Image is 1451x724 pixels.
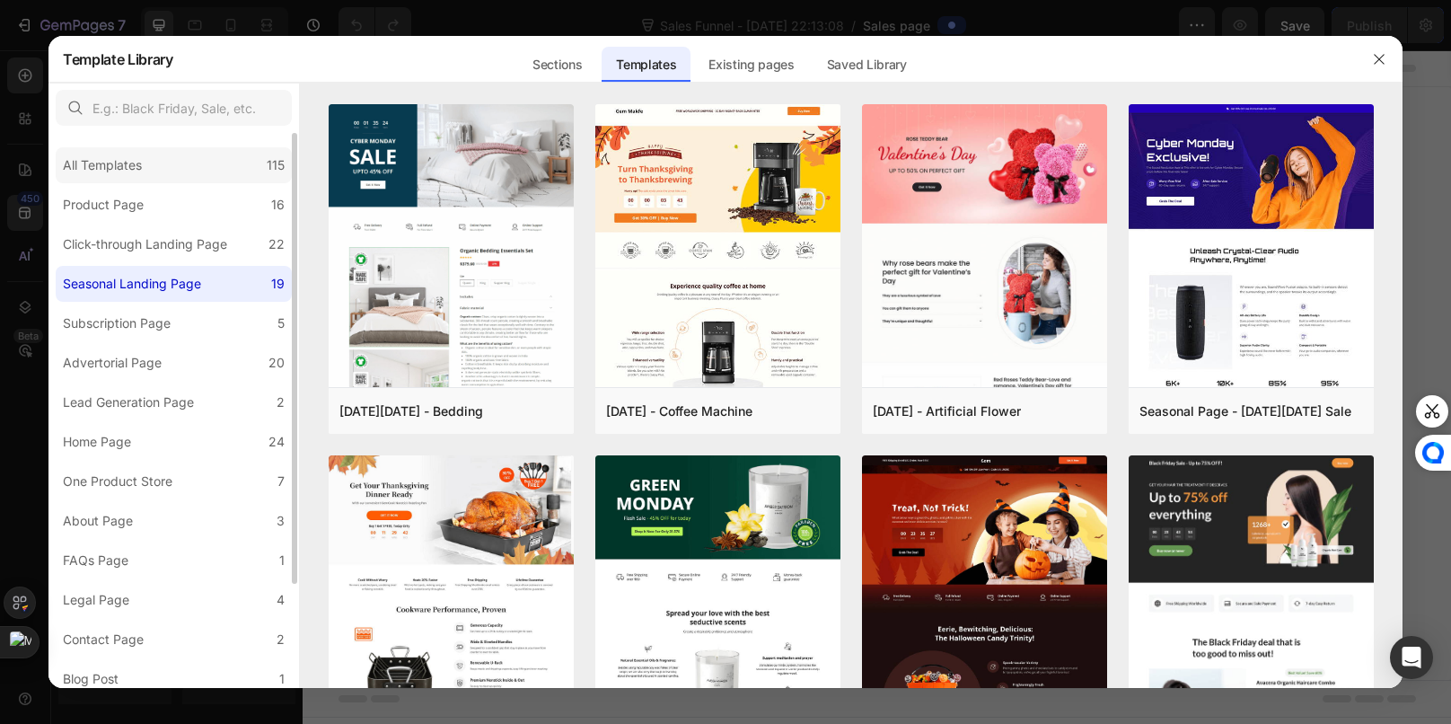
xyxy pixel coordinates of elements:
[268,431,285,453] div: 24
[279,550,285,571] div: 1
[277,471,285,492] div: 7
[1390,636,1433,679] div: Open Intercom Messenger
[602,47,690,83] div: Templates
[873,401,1021,422] div: [DATE] - Artificial Flower
[277,629,285,650] div: 2
[63,36,173,83] h2: Template Library
[277,510,285,532] div: 3
[63,352,162,374] div: Advertorial Page
[63,629,144,650] div: Contact Page
[1139,401,1351,422] div: Seasonal Page - [DATE][DATE] Sale
[63,550,128,571] div: FAQs Page
[63,471,172,492] div: One Product Store
[279,668,285,690] div: 1
[271,273,285,295] div: 19
[453,478,695,492] div: Start with Generating from URL or image
[63,194,144,216] div: Product Page
[63,431,131,453] div: Home Page
[268,352,285,374] div: 20
[56,90,292,126] input: E.g.: Black Friday, Sale, etc.
[63,589,129,611] div: Legal Page
[63,234,227,255] div: Click-through Landing Page
[63,510,133,532] div: About Page
[277,392,285,413] div: 2
[267,155,285,176] div: 115
[268,234,285,255] div: 22
[694,47,809,83] div: Existing pages
[339,401,483,422] div: [DATE][DATE] - Bedding
[438,341,710,363] div: Start building with Sections/Elements or
[391,377,595,413] button: Use existing page designs
[813,47,921,83] div: Saved Library
[518,47,596,83] div: Sections
[277,313,285,334] div: 5
[63,273,201,295] div: Seasonal Landing Page
[63,392,194,413] div: Lead Generation Page
[606,401,752,422] div: [DATE] - Coffee Machine
[277,589,285,611] div: 4
[63,313,171,334] div: Subscription Page
[271,194,285,216] div: 16
[63,155,142,176] div: All Templates
[606,377,758,413] button: Explore templates
[63,668,119,690] div: Blog Post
